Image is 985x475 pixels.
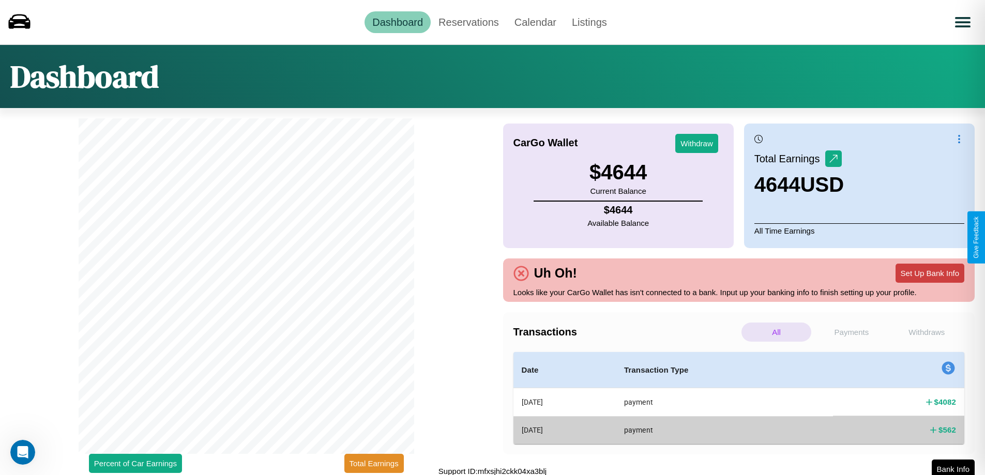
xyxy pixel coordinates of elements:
[896,264,964,283] button: Set Up Bank Info
[10,55,159,98] h1: Dashboard
[513,137,578,149] h4: CarGo Wallet
[513,388,616,417] th: [DATE]
[522,364,608,376] h4: Date
[938,424,956,435] h4: $ 562
[741,323,811,342] p: All
[513,285,965,299] p: Looks like your CarGo Wallet has isn't connected to a bank. Input up your banking info to finish ...
[754,149,825,168] p: Total Earnings
[587,204,649,216] h4: $ 4644
[948,8,977,37] button: Open menu
[589,161,647,184] h3: $ 4644
[587,216,649,230] p: Available Balance
[754,223,964,238] p: All Time Earnings
[365,11,431,33] a: Dashboard
[816,323,886,342] p: Payments
[624,364,825,376] h4: Transaction Type
[344,454,404,473] button: Total Earnings
[507,11,564,33] a: Calendar
[431,11,507,33] a: Reservations
[616,388,834,417] th: payment
[513,352,965,444] table: simple table
[10,440,35,465] iframe: Intercom live chat
[529,266,582,281] h4: Uh Oh!
[589,184,647,198] p: Current Balance
[892,323,962,342] p: Withdraws
[513,416,616,443] th: [DATE]
[616,416,834,443] th: payment
[675,134,718,153] button: Withdraw
[754,173,844,196] h3: 4644 USD
[934,396,956,407] h4: $ 4082
[89,454,182,473] button: Percent of Car Earnings
[564,11,615,33] a: Listings
[973,217,980,258] div: Give Feedback
[513,326,739,338] h4: Transactions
